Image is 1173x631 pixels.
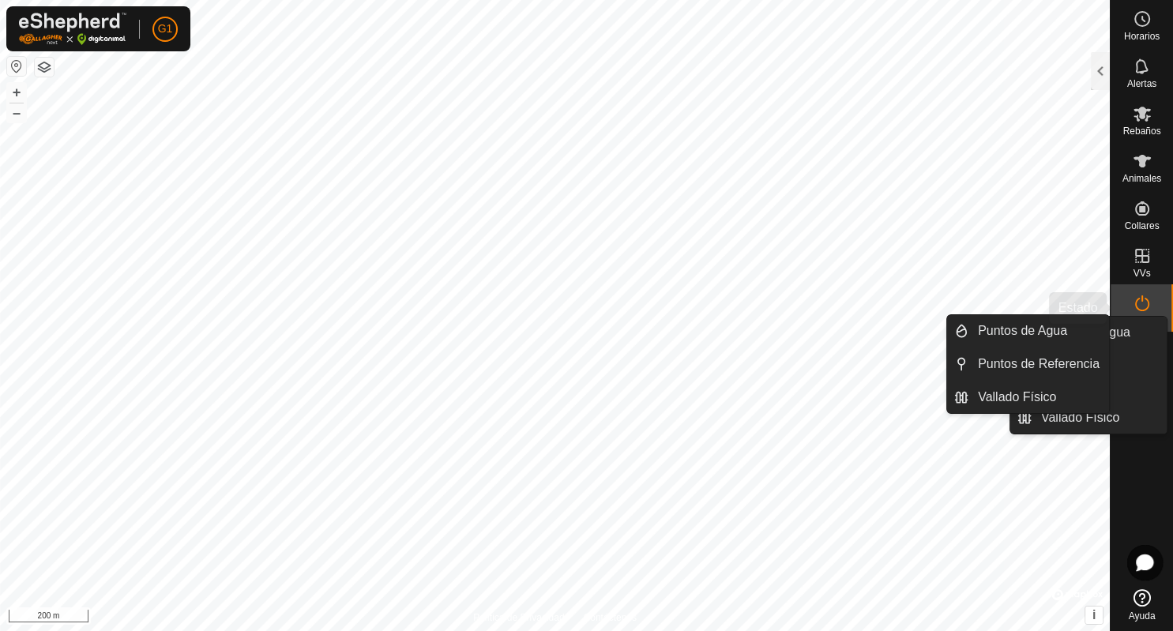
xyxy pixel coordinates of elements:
li: Vallado Físico [947,381,1109,413]
span: i [1092,608,1096,622]
button: i [1085,607,1103,624]
span: VVs [1133,269,1150,278]
li: Puntos de Agua [947,315,1109,347]
span: Horarios [1124,32,1160,41]
li: Puntos de Referencia [947,348,1109,380]
a: Ayuda [1111,583,1173,627]
img: Logo Gallagher [19,13,126,45]
a: Puntos de Agua [968,315,1109,347]
a: Puntos de Referencia [968,348,1109,380]
span: Collares [1124,221,1159,231]
span: Rebaños [1122,126,1160,136]
span: Puntos de Agua [1041,323,1130,342]
li: Vallado Físico [1010,402,1167,434]
span: Vallado Físico [1041,408,1119,427]
span: Alertas [1127,79,1156,88]
button: Capas del Mapa [35,58,54,77]
a: Política de Privacidad [473,610,564,625]
button: Restablecer Mapa [7,57,26,76]
a: Contáctenos [584,610,637,625]
span: Vallado Físico [978,388,1056,407]
span: Ayuda [1129,611,1156,621]
a: Vallado Físico [1032,402,1167,434]
span: Puntos de Agua [978,321,1067,340]
span: Animales [1122,174,1161,183]
span: G1 [158,21,173,37]
a: Vallado Físico [968,381,1109,413]
button: + [7,83,26,102]
span: Puntos de Referencia [978,355,1100,374]
button: – [7,103,26,122]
